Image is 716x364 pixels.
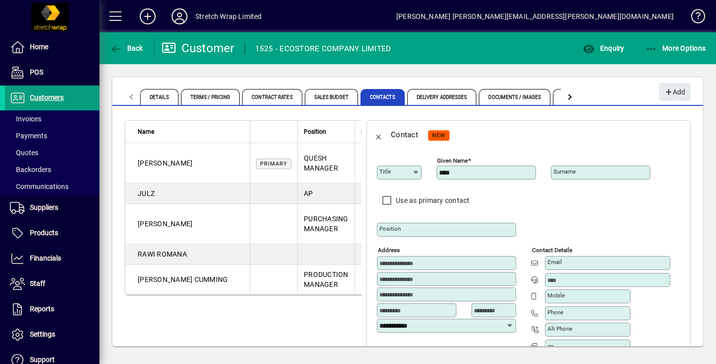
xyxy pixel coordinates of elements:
[10,149,38,157] span: Quotes
[132,7,164,25] button: Add
[5,297,99,322] a: Reports
[30,330,55,338] span: Settings
[5,272,99,296] a: Staff
[162,40,235,56] div: Customer
[140,89,179,105] span: Details
[10,182,69,190] span: Communications
[138,126,154,137] span: Name
[361,205,420,243] span: [PERSON_NAME][EMAIL_ADDRESS][PERSON_NAME][DOMAIN_NAME]
[30,203,58,211] span: Suppliers
[304,126,349,137] div: Position
[479,89,550,105] span: Documents / Images
[255,41,391,57] div: 1525 - ECOSTORE COMPANY LIMITED
[195,8,262,24] div: Stretch Wrap Limited
[361,266,420,293] span: [PERSON_NAME][EMAIL_ADDRESS][DOMAIN_NAME]
[361,245,420,263] span: [EMAIL_ADDRESS][DOMAIN_NAME]
[164,7,195,25] button: Profile
[194,275,228,283] span: CUMMING
[5,110,99,127] a: Invoices
[664,84,685,100] span: Add
[684,2,704,34] a: Knowledge Base
[547,309,563,316] mat-label: Phone
[379,225,401,232] mat-label: Position
[367,123,391,147] button: Back
[304,126,326,137] span: Position
[107,39,146,57] button: Back
[547,292,565,299] mat-label: Mobile
[260,161,287,167] span: Primary
[138,275,192,283] span: [PERSON_NAME]
[138,220,192,228] span: [PERSON_NAME]
[297,183,355,204] td: AP
[5,221,99,246] a: Products
[138,159,192,167] span: [PERSON_NAME]
[110,44,143,52] span: Back
[138,250,187,258] span: RAWI ROMANA
[297,204,355,244] td: PURCHASING MANAGER
[432,132,446,139] span: NEW
[437,157,468,164] mat-label: Given name
[407,89,477,105] span: Delivery Addresses
[30,229,58,237] span: Products
[10,115,41,123] span: Invoices
[553,168,576,175] mat-label: Surname
[30,43,48,51] span: Home
[394,195,470,205] label: Use as primary contact
[30,356,55,364] span: Support
[643,39,709,57] button: More Options
[297,143,355,183] td: QUESH MANAGER
[138,189,155,197] span: JULZ
[5,35,99,60] a: Home
[361,144,420,182] span: [PERSON_NAME][EMAIL_ADDRESS][PERSON_NAME][DOMAIN_NAME]
[30,93,64,101] span: Customers
[5,195,99,220] a: Suppliers
[5,322,99,347] a: Settings
[181,89,240,105] span: Terms / Pricing
[5,161,99,178] a: Backorders
[361,126,376,137] span: Email
[361,126,420,137] div: Email
[5,178,99,195] a: Communications
[396,8,674,24] div: [PERSON_NAME] [PERSON_NAME][EMAIL_ADDRESS][PERSON_NAME][DOMAIN_NAME]
[547,325,572,332] mat-label: Alt Phone
[10,132,47,140] span: Payments
[30,254,61,262] span: Financials
[379,168,391,175] mat-label: Title
[5,144,99,161] a: Quotes
[99,39,154,57] app-page-header-button: Back
[547,259,562,266] mat-label: Email
[5,60,99,85] a: POS
[242,89,302,105] span: Contract Rates
[10,166,51,174] span: Backorders
[297,265,355,294] td: PRODUCTION MANAGER
[645,44,706,52] span: More Options
[580,39,626,57] button: Enquiry
[583,44,624,52] span: Enquiry
[30,279,45,287] span: Staff
[360,89,405,105] span: Contacts
[5,127,99,144] a: Payments
[30,68,43,76] span: POS
[659,83,691,101] button: Add
[5,246,99,271] a: Financials
[138,126,244,137] div: Name
[30,305,54,313] span: Reports
[391,127,418,143] div: Contact
[553,89,609,105] span: Custom Fields
[361,184,420,202] span: [EMAIL_ADDRESS][DOMAIN_NAME]
[305,89,358,105] span: Sales Budget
